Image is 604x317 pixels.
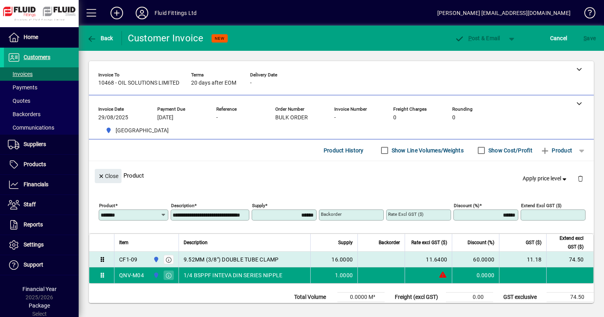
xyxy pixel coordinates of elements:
[4,67,79,81] a: Invoices
[99,203,115,208] mat-label: Product
[335,271,353,279] span: 1.0000
[184,271,283,279] span: 1/4 BSPPF INTEVA DIN SERIES NIPPLE
[184,238,208,247] span: Description
[87,35,113,41] span: Back
[499,293,547,302] td: GST exclusive
[540,144,572,157] span: Product
[584,32,596,44] span: ave
[4,215,79,235] a: Reports
[468,238,494,247] span: Discount (%)
[4,121,79,134] a: Communications
[320,143,367,158] button: Product History
[337,302,385,311] td: 0.0000 Kg
[215,36,225,41] span: NEW
[546,252,593,267] td: 74.50
[151,271,160,280] span: AUCKLAND
[337,293,385,302] td: 0.0000 M³
[584,35,587,41] span: S
[4,94,79,108] a: Quotes
[98,115,128,121] span: 29/08/2025
[29,302,50,309] span: Package
[216,115,218,121] span: -
[191,80,236,86] span: 20 days after EOM
[4,108,79,121] a: Backorders
[24,141,46,147] span: Suppliers
[8,111,41,117] span: Backorders
[119,256,138,263] div: CF1-09
[85,31,115,45] button: Back
[93,172,123,179] app-page-header-button: Close
[119,271,144,279] div: QNV-M04
[446,293,493,302] td: 0.00
[526,238,541,247] span: GST ($)
[79,31,122,45] app-page-header-button: Back
[8,84,37,91] span: Payments
[454,203,479,208] mat-label: Discount (%)
[547,302,594,311] td: 11.18
[119,238,129,247] span: Item
[24,241,44,248] span: Settings
[4,81,79,94] a: Payments
[393,115,396,121] span: 0
[379,238,400,247] span: Backorder
[98,170,118,183] span: Close
[548,31,569,45] button: Cancel
[4,28,79,47] a: Home
[452,267,499,283] td: 0.0000
[437,7,571,19] div: [PERSON_NAME] [EMAIL_ADDRESS][DOMAIN_NAME]
[521,203,562,208] mat-label: Extend excl GST ($)
[519,172,571,186] button: Apply price level
[446,302,493,311] td: 0.00
[24,261,43,268] span: Support
[129,6,155,20] button: Profile
[8,71,33,77] span: Invoices
[390,146,464,154] label: Show Line Volumes/Weights
[523,174,568,183] span: Apply price level
[571,175,590,182] app-page-header-button: Delete
[24,54,50,60] span: Customers
[499,302,547,311] td: GST
[102,126,172,135] span: AUCKLAND
[95,169,122,183] button: Close
[391,293,446,302] td: Freight (excl GST)
[452,115,455,121] span: 0
[455,35,500,41] span: ost & Email
[551,234,584,251] span: Extend excl GST ($)
[151,255,160,264] span: AUCKLAND
[24,221,43,228] span: Reports
[89,161,594,190] div: Product
[331,256,353,263] span: 16.0000
[334,115,336,121] span: -
[388,211,424,217] mat-label: Rate excl GST ($)
[252,203,265,208] mat-label: Supply
[4,135,79,154] a: Suppliers
[22,286,57,292] span: Financial Year
[391,302,446,311] td: Rounding
[8,124,54,131] span: Communications
[4,255,79,275] a: Support
[104,6,129,20] button: Add
[24,34,38,40] span: Home
[499,252,546,267] td: 11.18
[4,155,79,174] a: Products
[290,293,337,302] td: Total Volume
[4,235,79,255] a: Settings
[157,115,173,121] span: [DATE]
[4,175,79,195] a: Financials
[451,31,504,45] button: Post & Email
[4,195,79,215] a: Staff
[550,32,567,44] span: Cancel
[324,144,364,157] span: Product History
[155,7,197,19] div: Fluid Fittings Ltd
[184,256,279,263] span: 9.52MM (3/8") DOUBLE TUBE CLAMP
[487,146,532,154] label: Show Cost/Profit
[24,201,36,208] span: Staff
[338,238,353,247] span: Supply
[452,252,499,267] td: 60.0000
[250,80,252,86] span: -
[8,98,30,104] span: Quotes
[321,211,342,217] mat-label: Backorder
[275,115,308,121] span: BULK ORDER
[24,181,48,187] span: Financials
[536,143,576,158] button: Product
